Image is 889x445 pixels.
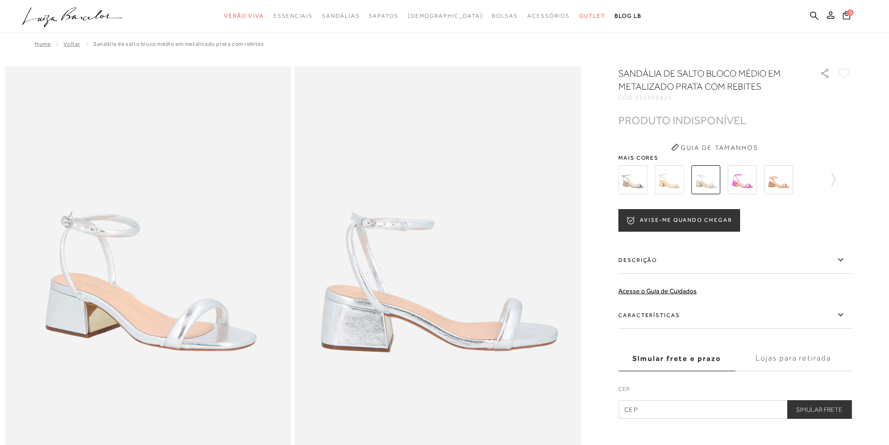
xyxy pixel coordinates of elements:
[735,346,852,371] label: Lojas para retirada
[408,7,483,25] a: noSubCategoriesText
[492,7,518,25] a: categoryNavScreenReaderText
[224,13,264,19] span: Verão Viva
[322,13,359,19] span: Sandálias
[728,165,756,194] img: SANDÁLIA DE SALTO BLOCO MÉDIO EM METALIZADO ROSA PINK
[615,7,642,25] a: BLOG LB
[618,67,793,93] h1: SANDÁLIA DE SALTO BLOCO MÉDIO EM METALIZADO PRATA COM REBITES
[408,13,483,19] span: [DEMOGRAPHIC_DATA]
[527,7,570,25] a: categoryNavScreenReaderText
[618,115,746,125] div: PRODUTO INDISPONÍVEL
[322,7,359,25] a: categoryNavScreenReaderText
[369,7,398,25] a: categoryNavScreenReaderText
[618,209,740,232] button: AVISE-ME QUANDO CHEGAR
[579,7,605,25] a: categoryNavScreenReaderText
[93,41,264,47] span: SANDÁLIA DE SALTO BLOCO MÉDIO EM METALIZADO PRATA COM REBITES
[655,165,684,194] img: SANDÁLIA DE SALTO BLOCO MÉDIO EM METALIZADO DOURADO
[63,41,80,47] a: Voltar
[691,165,720,194] img: SANDÁLIA DE SALTO BLOCO MÉDIO EM METALIZADO PRATA COM REBITES
[618,155,852,161] span: Mais cores
[579,13,605,19] span: Outlet
[618,302,852,329] label: Características
[764,165,793,194] img: SANDÁLIA DE SALTO BLOCO MÉDIO EM VERNIZ BEGE COM REBITES
[618,385,852,398] label: CEP
[618,287,697,295] a: Acesse o Guia de Cuidados
[635,94,672,101] span: 131300825
[527,13,570,19] span: Acessórios
[618,247,852,274] label: Descrição
[618,400,852,419] input: CEP
[840,10,853,23] button: 0
[618,95,805,100] div: CÓD:
[787,400,852,419] button: Simular Frete
[273,13,313,19] span: Essenciais
[618,346,735,371] label: Simular frete e prazo
[273,7,313,25] a: categoryNavScreenReaderText
[618,165,647,194] img: SANDÁLIA DE SALTO BLOCO MÉDIO EM METALIZADO CHUMBO
[668,140,761,155] button: Guia de Tamanhos
[847,9,854,16] span: 0
[492,13,518,19] span: Bolsas
[35,41,50,47] a: Home
[224,7,264,25] a: categoryNavScreenReaderText
[615,13,642,19] span: BLOG LB
[369,13,398,19] span: Sapatos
